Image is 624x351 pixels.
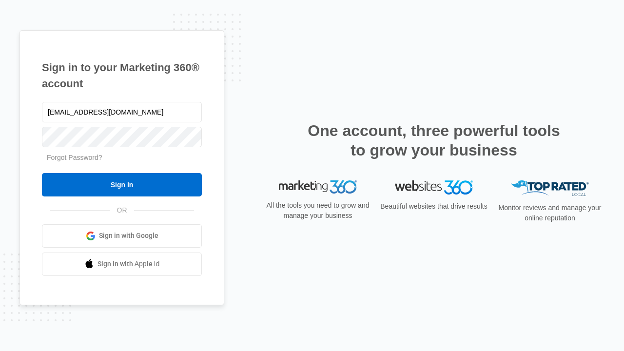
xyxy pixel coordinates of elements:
[99,231,158,241] span: Sign in with Google
[379,201,488,212] p: Beautiful websites that drive results
[42,102,202,122] input: Email
[263,200,372,221] p: All the tools you need to grow and manage your business
[495,203,604,223] p: Monitor reviews and manage your online reputation
[42,224,202,248] a: Sign in with Google
[42,173,202,196] input: Sign In
[42,253,202,276] a: Sign in with Apple Id
[279,180,357,194] img: Marketing 360
[511,180,589,196] img: Top Rated Local
[42,59,202,92] h1: Sign in to your Marketing 360® account
[305,121,563,160] h2: One account, three powerful tools to grow your business
[110,205,134,215] span: OR
[395,180,473,195] img: Websites 360
[47,154,102,161] a: Forgot Password?
[97,259,160,269] span: Sign in with Apple Id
